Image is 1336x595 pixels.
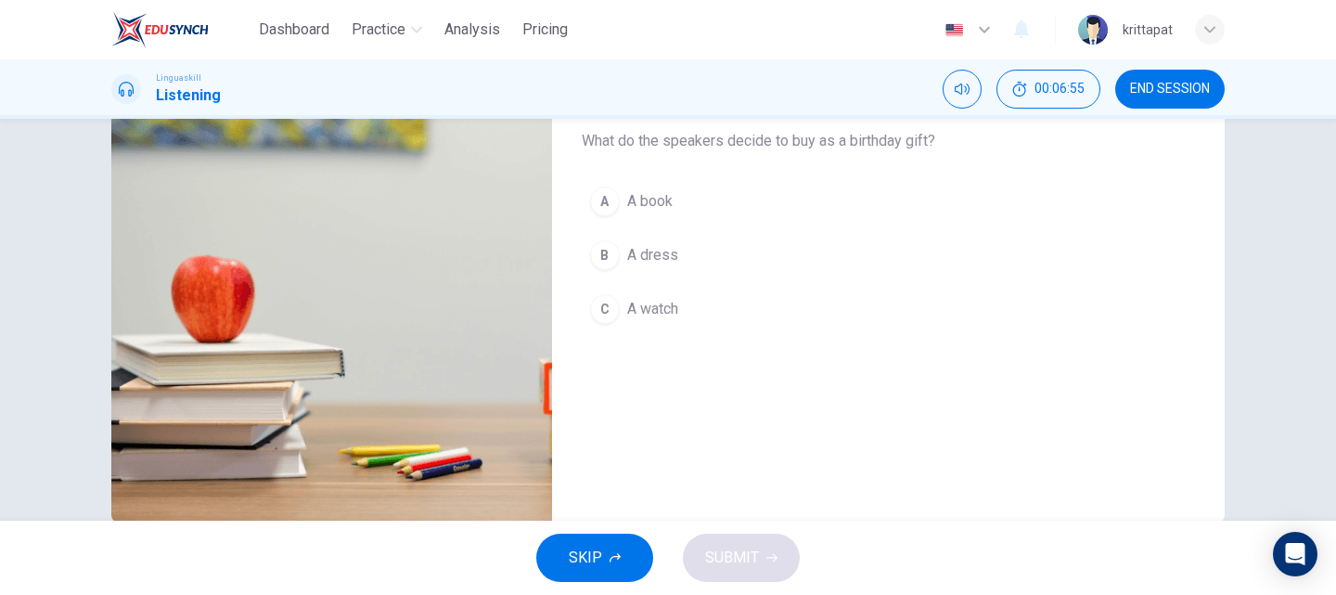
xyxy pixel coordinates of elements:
span: Dashboard [259,19,329,41]
button: CA watch [582,286,1165,332]
div: Open Intercom Messenger [1273,532,1317,576]
div: krittapat [1123,19,1173,41]
span: Analysis [444,19,500,41]
span: Linguaskill [156,71,201,84]
a: EduSynch logo [111,11,251,48]
button: 00:06:55 [996,70,1100,109]
span: What do the speakers decide to buy as a birthday gift? [582,130,1165,152]
button: Analysis [437,13,507,46]
span: A watch [627,298,678,320]
span: Pricing [522,19,568,41]
button: END SESSION [1115,70,1225,109]
div: B [590,240,620,270]
button: Practice [344,13,430,46]
button: AA book [582,178,1165,225]
img: Listen to this clip about a birthday gift. [111,71,552,523]
button: BA dress [582,232,1165,278]
div: A [590,187,620,216]
span: 00:06:55 [1034,82,1085,97]
button: SKIP [536,534,653,582]
div: Hide [996,70,1100,109]
span: SKIP [569,545,602,571]
img: en [943,23,966,37]
div: Mute [943,70,982,109]
span: Practice [352,19,405,41]
h1: Listening [156,84,221,107]
img: EduSynch logo [111,11,209,48]
img: Profile picture [1078,15,1108,45]
button: Pricing [515,13,575,46]
span: END SESSION [1130,82,1210,97]
div: C [590,294,620,324]
span: A dress [627,244,678,266]
button: Dashboard [251,13,337,46]
span: A book [627,190,673,213]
